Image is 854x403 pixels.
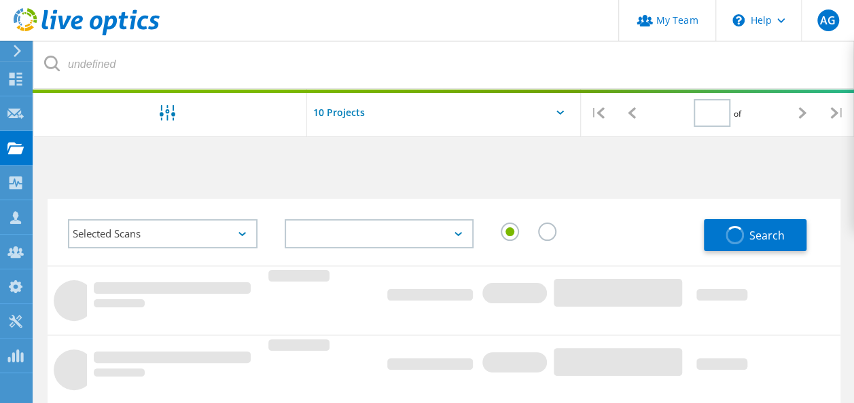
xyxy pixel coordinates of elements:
span: Search [749,228,785,243]
span: AG [820,15,836,26]
svg: \n [732,14,745,26]
div: | [820,89,854,137]
span: of [734,108,741,119]
div: Selected Scans [68,219,257,248]
div: | [581,89,615,137]
button: Search [704,219,806,251]
a: Live Optics Dashboard [14,28,160,38]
